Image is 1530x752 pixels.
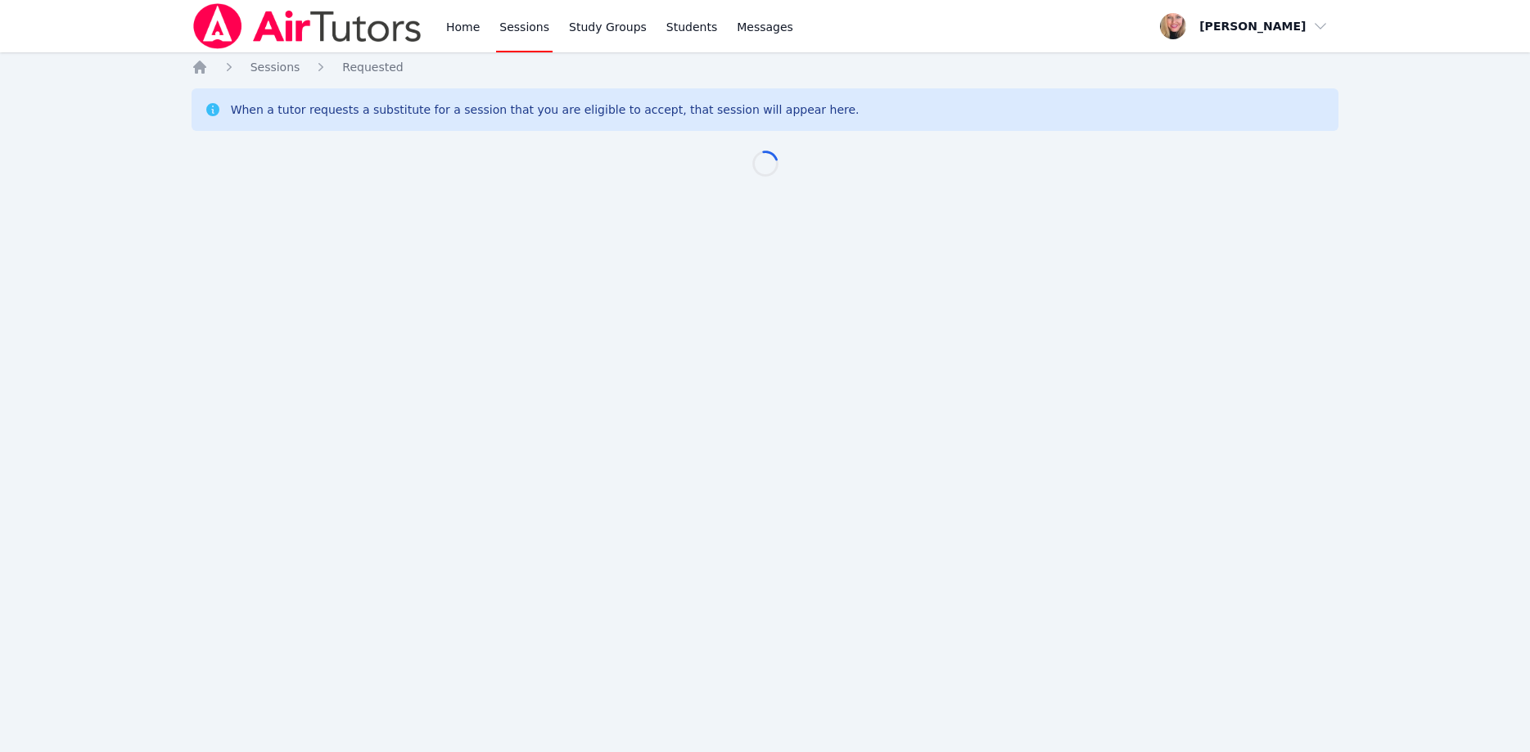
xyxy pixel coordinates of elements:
[342,59,403,75] a: Requested
[250,59,300,75] a: Sessions
[231,101,860,118] div: When a tutor requests a substitute for a session that you are eligible to accept, that session wi...
[342,61,403,74] span: Requested
[737,19,793,35] span: Messages
[250,61,300,74] span: Sessions
[192,3,423,49] img: Air Tutors
[192,59,1339,75] nav: Breadcrumb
